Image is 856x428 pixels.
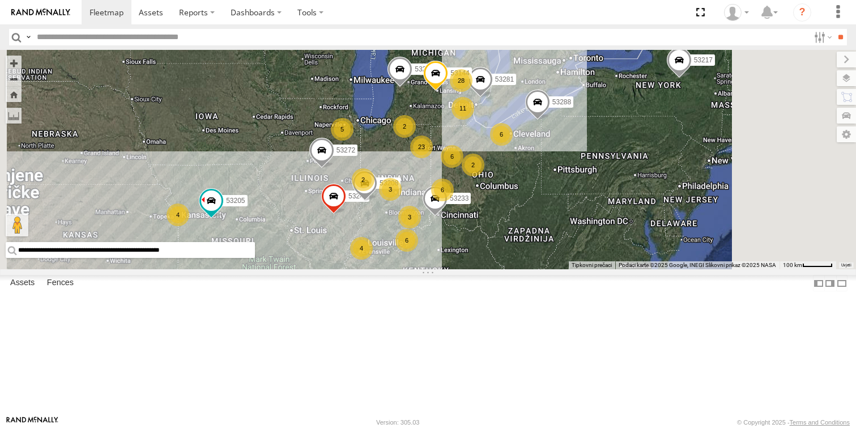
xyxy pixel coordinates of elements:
[331,118,354,141] div: 5
[24,29,33,45] label: Search Query
[6,417,58,428] a: Visit our Website
[336,146,355,154] span: 53272
[376,419,419,426] div: Version: 305.03
[619,262,776,268] span: Podaci karte ©2025 Google, INEGI Slikovni prikaz ©2025 NASA
[824,275,836,291] label: Dock Summary Table to the Right
[350,237,373,260] div: 4
[393,115,416,138] div: 2
[452,97,474,120] div: 11
[352,168,374,191] div: 2
[226,197,245,205] span: 53205
[167,204,189,226] div: 4
[379,178,402,201] div: 3
[6,108,22,124] label: Measure
[552,98,570,106] span: 53288
[431,179,454,201] div: 6
[837,126,856,142] label: Map Settings
[836,275,848,291] label: Hide Summary Table
[841,263,851,268] a: Uvjeti
[737,419,850,426] div: © Copyright 2025 -
[790,419,850,426] a: Terms and Conditions
[6,56,22,71] button: Zoom in
[441,145,463,168] div: 6
[495,75,513,83] span: 53281
[415,65,433,73] span: 53235
[410,135,433,158] div: 23
[462,154,484,176] div: 2
[348,192,367,200] span: 53247
[450,69,472,92] div: 28
[6,87,22,102] button: Zoom Home
[693,56,712,64] span: 53217
[720,4,753,21] div: Miky Transport
[41,276,79,291] label: Fences
[813,275,824,291] label: Dock Summary Table to the Left
[450,194,469,202] span: 53233
[6,214,28,236] button: Povucite Pegmana na kartu da biste otvorili Street View
[395,229,418,252] div: 6
[398,206,421,228] div: 3
[572,261,612,269] button: Tipkovni prečaci
[490,123,513,146] div: 6
[5,276,40,291] label: Assets
[6,71,22,87] button: Zoom out
[793,3,811,22] i: ?
[810,29,834,45] label: Search Filter Options
[780,261,836,269] button: Mjerilo karte: 100 km naprema 50 piksela
[11,9,70,16] img: rand-logo.svg
[783,262,802,268] span: 100 km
